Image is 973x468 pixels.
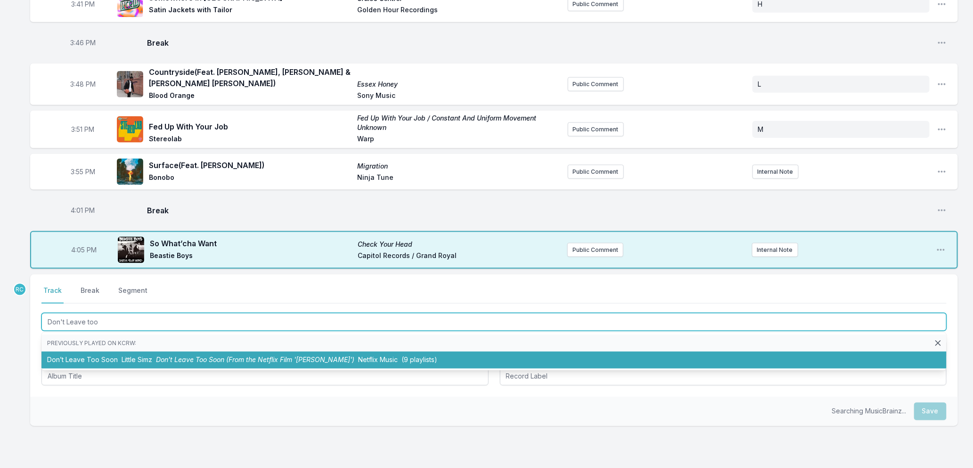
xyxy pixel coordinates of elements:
span: Timestamp [71,206,95,215]
button: Public Comment [567,243,623,257]
span: L [758,80,761,88]
input: Record Label [500,368,947,386]
button: Open playlist item options [937,206,947,215]
button: Open playlist item options [937,167,947,177]
span: Satin Jackets with Tailor [149,5,352,16]
span: Blood Orange [149,91,352,102]
span: Essex Honey [357,80,560,89]
span: So What’cha Want [150,238,352,249]
img: Fed Up With Your Job / Constant And Uniform Movement Unknown [117,116,143,143]
p: Searching MusicBrainz... [832,407,907,416]
span: Warp [357,134,560,145]
button: Break [79,286,101,304]
span: Don’t Leave Too Soon (From the Netflix Film '[PERSON_NAME]') [156,356,354,364]
input: Track Title [41,313,947,331]
span: Break [147,205,930,216]
img: Migration [117,159,143,185]
span: Netflix Music [358,356,398,364]
button: Save [914,403,947,420]
button: Public Comment [568,165,624,179]
button: Open playlist item options [937,125,947,134]
span: Surface (Feat. [PERSON_NAME]) [149,160,352,171]
span: Check Your Head [358,240,560,249]
span: Break [147,37,930,48]
span: Stereolab [149,134,352,145]
span: Fed Up With Your Job / Constant And Uniform Movement Unknown [357,113,560,132]
span: Golden Hour Recordings [357,5,560,16]
button: Public Comment [568,77,624,91]
span: Little Simz [122,356,152,364]
button: Open playlist item options [936,245,946,255]
span: Capitol Records / Grand Royal [358,251,560,262]
button: Open playlist item options [937,38,947,48]
button: Internal Note [752,165,799,179]
span: Countryside (Feat. [PERSON_NAME], [PERSON_NAME] & [PERSON_NAME] [PERSON_NAME]) [149,66,352,89]
img: Essex Honey [117,71,143,97]
span: Migration [357,161,560,171]
button: Segment [116,286,149,304]
span: Sony Music [357,91,560,102]
li: Previously played on KCRW: [41,335,947,352]
p: Raul Campos [13,283,26,296]
button: Open playlist item options [937,80,947,89]
span: Timestamp [71,245,97,255]
span: M [758,125,764,133]
span: Timestamp [71,167,95,177]
span: (9 playlists) [401,356,437,364]
img: Check Your Head [118,237,144,263]
li: Don’t Leave Too Soon [41,352,947,369]
span: Timestamp [72,125,95,134]
span: Ninja Tune [357,173,560,184]
span: Beastie Boys [150,251,352,262]
span: Fed Up With Your Job [149,121,352,132]
button: Track [41,286,64,304]
button: Internal Note [752,243,798,257]
button: Public Comment [568,122,624,137]
input: Album Title [41,368,489,386]
span: Timestamp [70,80,96,89]
span: Timestamp [70,38,96,48]
span: Bonobo [149,173,352,184]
